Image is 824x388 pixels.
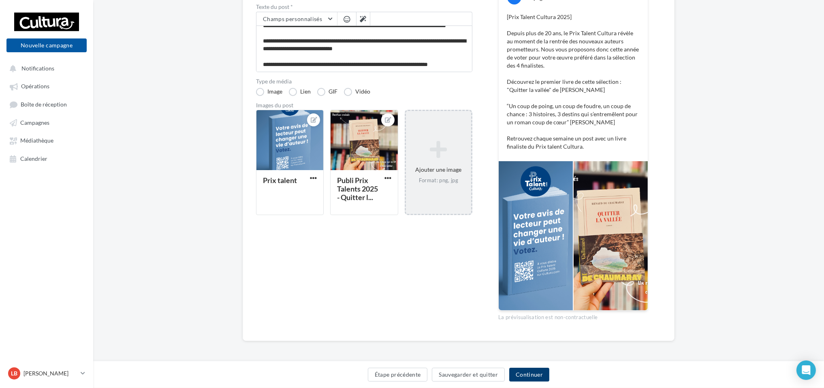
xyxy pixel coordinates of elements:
button: Étape précédente [368,368,428,382]
span: Campagnes [20,119,49,126]
span: Opérations [21,83,49,90]
a: Calendrier [5,151,88,166]
a: Opérations [5,79,88,93]
label: Texte du post * [256,4,472,10]
label: Image [256,88,282,96]
span: Champs personnalisés [263,15,322,22]
button: Sauvegarder et quitter [432,368,505,382]
button: Champs personnalisés [256,12,337,26]
label: Type de média [256,79,472,84]
a: Campagnes [5,115,88,130]
button: Continuer [509,368,549,382]
span: Notifications [21,65,54,72]
button: Notifications [5,61,85,75]
div: La prévisualisation est non-contractuelle [498,311,648,321]
div: Prix talent [263,176,297,185]
a: Médiathèque [5,133,88,147]
span: LB [11,369,17,377]
a: Boîte de réception [5,97,88,112]
div: Images du post [256,102,472,108]
div: Publi Prix Talents 2025 - Quitter l... [337,176,378,202]
p: [Prix Talent Cultura 2025] Depuis plus de 20 ans, le Prix Talent Cultura révèle au moment de la r... [507,13,640,151]
label: GIF [317,88,337,96]
a: LB [PERSON_NAME] [6,366,87,381]
label: Lien [289,88,311,96]
label: Vidéo [344,88,370,96]
p: [PERSON_NAME] [23,369,77,377]
span: Calendrier [20,155,47,162]
span: Médiathèque [20,137,53,144]
div: Open Intercom Messenger [796,360,816,380]
button: Nouvelle campagne [6,38,87,52]
span: Boîte de réception [21,101,67,108]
